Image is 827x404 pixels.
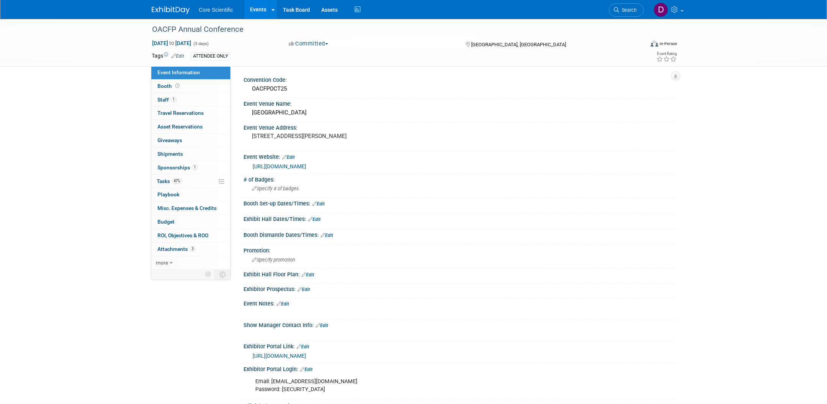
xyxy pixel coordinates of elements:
[152,40,192,47] span: [DATE] [DATE]
[157,124,203,130] span: Asset Reservations
[250,374,592,397] div: Email: [EMAIL_ADDRESS][DOMAIN_NAME] Password: [SECURITY_DATA]
[282,155,295,160] a: Edit
[244,363,675,373] div: Exhibitor Portal Login:
[244,122,675,132] div: Event Venue Address:
[151,215,230,229] a: Budget
[193,41,209,46] span: (3 days)
[157,151,183,157] span: Shipments
[151,188,230,201] a: Playbook
[156,260,168,266] span: more
[190,246,195,252] span: 3
[168,40,175,46] span: to
[151,256,230,269] a: more
[244,283,675,293] div: Exhibitor Prospectus:
[277,301,289,307] a: Edit
[244,319,675,329] div: Show Manager Contact Info:
[157,110,204,116] span: Travel Reservations
[252,133,415,139] pre: [STREET_ADDRESS][PERSON_NAME]
[151,243,230,256] a: Attachments3
[151,120,230,133] a: Asset Reservations
[297,344,309,349] a: Edit
[151,106,230,120] a: Travel Reservations
[244,98,675,108] div: Event Venue Name:
[157,205,217,211] span: Misc. Expenses & Credits
[191,52,230,60] div: ATTENDEE ONLY
[244,245,675,254] div: Promotion:
[654,3,668,17] img: Danielle Wiesemann
[249,83,670,95] div: OACFPOCT25
[199,7,233,13] span: Core Scientific
[244,298,675,308] div: Event Notes:
[174,83,181,89] span: Booth not reserved yet
[157,69,200,75] span: Event Information
[157,232,208,238] span: ROI, Objectives & ROO
[252,186,299,191] span: Specify # of badges
[244,341,675,351] div: Exhibitor Portal Link:
[651,41,658,47] img: Format-Inperson.png
[312,201,325,207] a: Edit
[244,269,675,279] div: Exhibit Hall Floor Plan:
[471,42,566,47] span: [GEOGRAPHIC_DATA], [GEOGRAPHIC_DATA]
[244,213,675,223] div: Exhibit Hall Dates/Times:
[151,80,230,93] a: Booth
[172,178,182,184] span: 47%
[151,161,230,174] a: Sponsorships1
[151,202,230,215] a: Misc. Expenses & Credits
[151,93,230,106] a: Staff1
[171,97,176,102] span: 1
[244,74,675,84] div: Convention Code:
[286,40,331,48] button: Committed
[202,269,215,279] td: Personalize Event Tab Strip
[157,219,175,225] span: Budget
[157,178,182,184] span: Tasks
[244,151,675,161] div: Event Website:
[152,6,190,14] img: ExhibitDay
[157,97,176,103] span: Staff
[157,137,182,143] span: Giveaways
[297,287,310,292] a: Edit
[171,53,184,59] a: Edit
[244,229,675,239] div: Booth Dismantle Dates/Times:
[308,217,321,222] a: Edit
[157,164,198,171] span: Sponsorships
[252,257,295,263] span: Specify promotion
[659,41,677,47] div: In-Person
[151,175,230,188] a: Tasks47%
[192,164,198,170] span: 1
[249,107,670,119] div: [GEOGRAPHIC_DATA]
[253,353,306,359] a: [URL][DOMAIN_NAME]
[151,229,230,242] a: ROI, Objectives & ROO
[619,7,637,13] span: Search
[215,269,231,279] td: Toggle Event Tabs
[157,191,179,197] span: Playbook
[151,147,230,161] a: Shipments
[151,66,230,79] a: Event Information
[609,3,644,17] a: Search
[316,323,328,328] a: Edit
[656,52,677,56] div: Event Rating
[244,198,675,208] div: Booth Set-up Dates/Times:
[253,163,306,169] a: [URL][DOMAIN_NAME]
[152,52,184,61] td: Tags
[157,83,181,89] span: Booth
[300,367,313,372] a: Edit
[149,23,632,36] div: OACFP Annual Conference
[599,39,677,51] div: Event Format
[157,246,195,252] span: Attachments
[244,174,675,183] div: # of Badges:
[151,134,230,147] a: Giveaways
[302,272,314,277] a: Edit
[321,233,333,238] a: Edit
